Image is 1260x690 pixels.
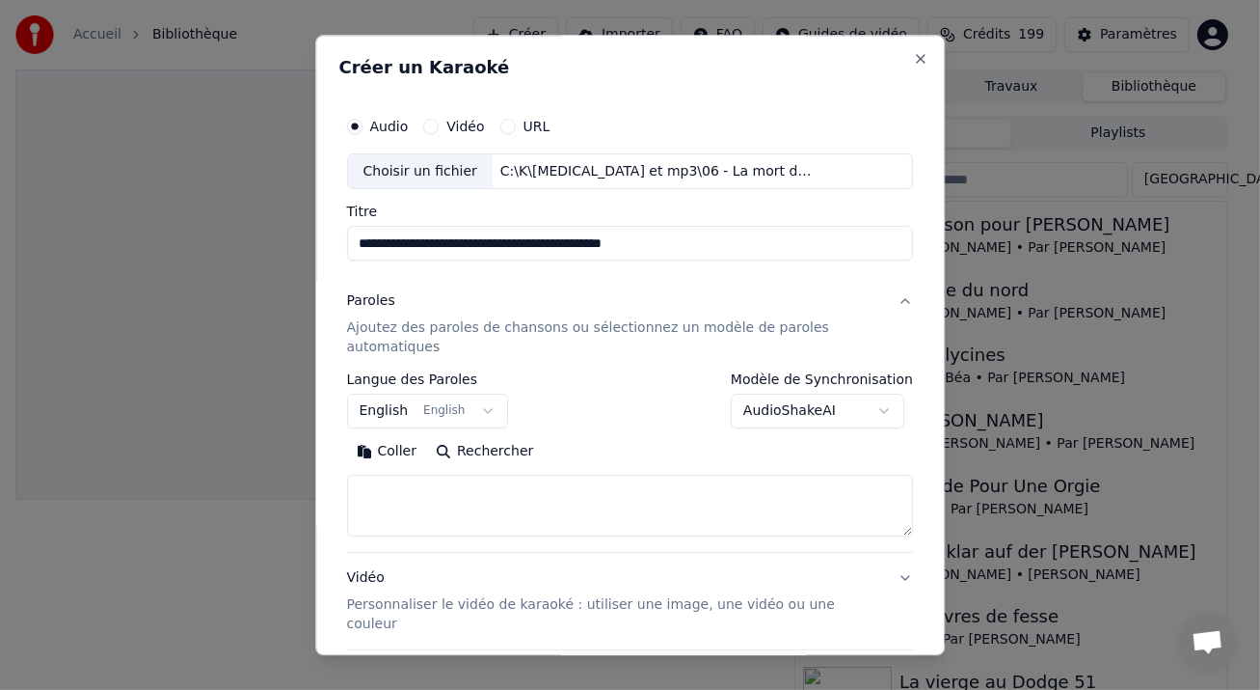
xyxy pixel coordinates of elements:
p: Ajoutez des paroles de chansons ou sélectionnez un modèle de paroles automatiques [347,319,883,358]
div: Paroles [347,292,395,312]
h2: Créer un Karaoké [339,59,922,76]
label: Titre [347,206,914,219]
label: Modèle de Synchronisation [731,373,913,387]
div: C:\K\[MEDICAL_DATA] et mp3\06 - La mort du cow-boy.[MEDICAL_DATA] [493,162,820,181]
div: Choisir un fichier [348,154,493,189]
p: Personnaliser le vidéo de karaoké : utiliser une image, une vidéo ou une couleur [347,596,883,635]
label: Langue des Paroles [347,373,509,387]
label: URL [523,120,550,133]
label: Audio [370,120,409,133]
div: Vidéo [347,569,883,635]
button: Coller [347,437,427,468]
button: Rechercher [426,437,543,468]
label: Vidéo [447,120,485,133]
button: VidéoPersonnaliser le vidéo de karaoké : utiliser une image, une vidéo ou une couleur [347,554,914,650]
div: ParolesAjoutez des paroles de chansons ou sélectionnez un modèle de paroles automatiques [347,373,914,553]
button: ParolesAjoutez des paroles de chansons ou sélectionnez un modèle de paroles automatiques [347,277,914,373]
